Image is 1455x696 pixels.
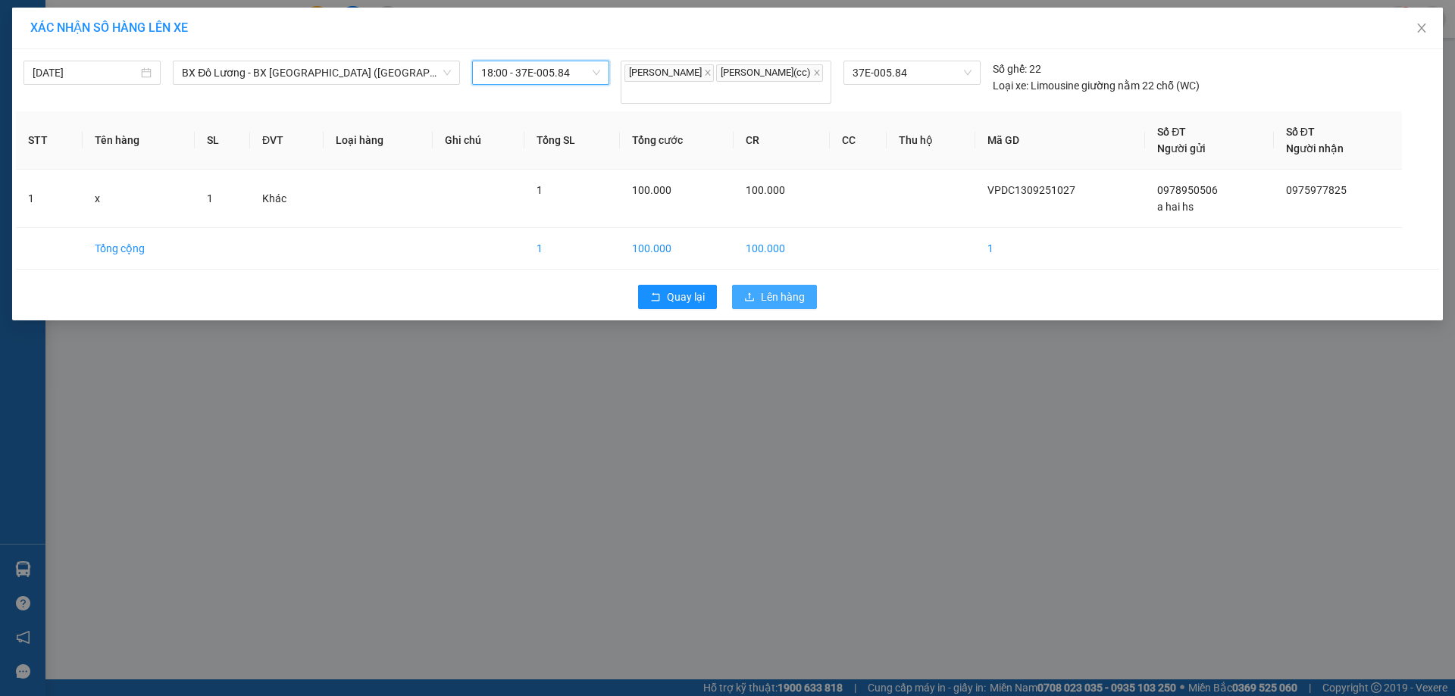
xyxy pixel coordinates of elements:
span: rollback [650,292,661,304]
span: [PERSON_NAME] [624,64,714,82]
td: 100.000 [734,228,830,270]
th: STT [16,111,83,170]
th: SL [195,111,250,170]
th: Tên hàng [83,111,195,170]
span: 18:00 - 37E-005.84 [481,61,600,84]
td: 1 [524,228,620,270]
span: upload [744,292,755,304]
td: 1 [975,228,1145,270]
th: CC [830,111,887,170]
span: 37E-005.84 [853,61,971,84]
span: BX Đô Lương - BX Quảng Ngãi (Limousine) [182,61,451,84]
span: close [704,69,712,76]
span: a hai hs [1157,201,1194,213]
span: Số ghế: [993,61,1027,77]
span: Quay lại [667,289,705,305]
span: Người gửi [1157,142,1206,154]
span: Người nhận [1286,142,1344,154]
td: x [83,170,195,228]
span: Loại xe: [993,77,1028,94]
th: Loại hàng [324,111,433,170]
button: rollbackQuay lại [638,285,717,309]
button: uploadLên hàng [732,285,817,309]
span: 0975977825 [1286,184,1347,196]
span: Lên hàng [761,289,805,305]
td: Khác [250,170,324,228]
span: Số ĐT [1157,126,1186,138]
th: Ghi chú [433,111,524,170]
span: down [443,68,452,77]
th: Mã GD [975,111,1145,170]
input: 13/09/2025 [33,64,138,81]
span: 100.000 [632,184,671,196]
div: 22 [993,61,1041,77]
span: Số ĐT [1286,126,1315,138]
span: 0978950506 [1157,184,1218,196]
td: 1 [16,170,83,228]
button: Close [1400,8,1443,50]
th: CR [734,111,830,170]
th: Thu hộ [887,111,975,170]
span: VPDC1309251027 [987,184,1075,196]
span: 100.000 [746,184,785,196]
th: Tổng SL [524,111,620,170]
span: close [1416,22,1428,34]
td: 100.000 [620,228,734,270]
th: ĐVT [250,111,324,170]
span: close [813,69,821,76]
span: 1 [537,184,543,196]
span: XÁC NHẬN SỐ HÀNG LÊN XE [30,20,188,35]
span: [PERSON_NAME](cc) [716,64,823,82]
th: Tổng cước [620,111,734,170]
span: 1 [207,192,213,204]
td: Tổng cộng [83,228,195,270]
div: Limousine giường nằm 22 chỗ (WC) [993,77,1200,94]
